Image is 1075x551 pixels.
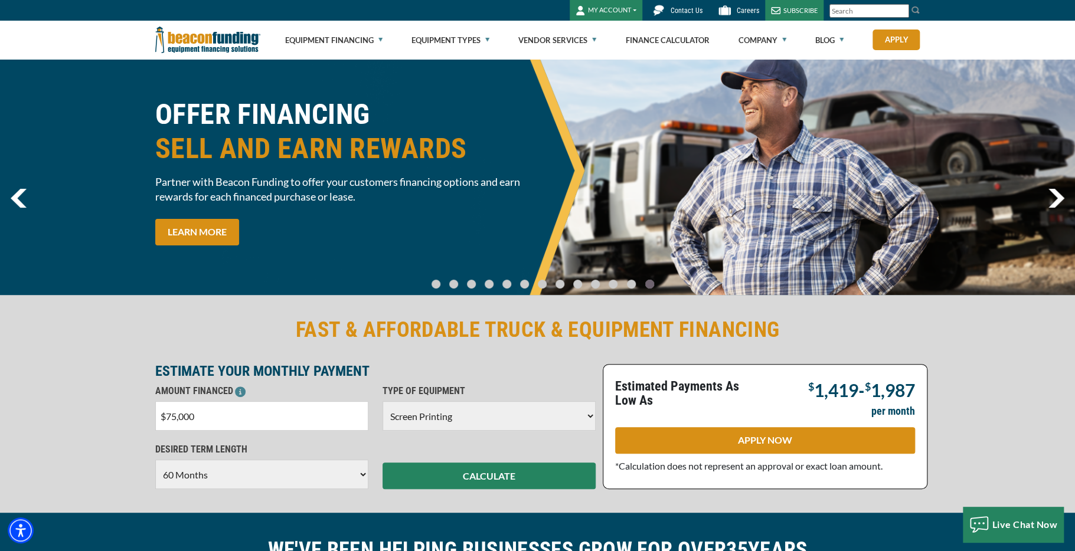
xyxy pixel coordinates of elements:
[615,379,758,408] p: Estimated Payments As Low As
[11,189,27,208] img: Left Navigator
[829,4,909,18] input: Search
[155,132,531,166] span: SELL AND EARN REWARDS
[482,279,496,289] a: Go To Slide 3
[411,21,489,59] a: Equipment Types
[553,279,567,289] a: Go To Slide 7
[383,463,596,489] button: CALCULATE
[615,427,915,454] a: APPLY NOW
[1048,189,1064,208] a: next
[642,279,657,289] a: Go To Slide 12
[155,384,368,398] p: AMOUNT FINANCED
[155,175,531,204] span: Partner with Beacon Funding to offer your customers financing options and earn rewards for each f...
[285,21,383,59] a: Equipment Financing
[155,364,596,378] p: ESTIMATE YOUR MONTHLY PAYMENT
[871,379,915,401] span: 1,987
[963,507,1064,542] button: Live Chat Now
[606,279,620,289] a: Go To Slide 10
[615,460,883,471] span: *Calculation does not represent an approval or exact loan amount.
[535,279,549,289] a: Go To Slide 6
[155,316,920,343] h2: FAST & AFFORDABLE TRUCK & EQUIPMENT FINANCING
[518,21,596,59] a: Vendor Services
[11,189,27,208] a: previous
[814,379,858,401] span: 1,419
[808,379,915,398] p: -
[865,380,871,393] span: $
[588,279,602,289] a: Go To Slide 9
[8,517,34,543] div: Accessibility Menu
[815,21,844,59] a: Blog
[897,6,906,16] a: Clear search text
[464,279,478,289] a: Go To Slide 2
[911,5,920,15] img: Search
[570,279,584,289] a: Go To Slide 8
[499,279,514,289] a: Go To Slide 4
[992,519,1058,530] span: Live Chat Now
[737,6,759,15] span: Careers
[871,404,915,418] p: per month
[155,219,239,245] a: LEARN MORE OFFER FINANCINGSELL AND EARN REWARDS
[155,401,368,431] input: $
[625,21,709,59] a: Finance Calculator
[429,279,443,289] a: Go To Slide 0
[517,279,531,289] a: Go To Slide 5
[446,279,460,289] a: Go To Slide 1
[383,384,596,398] p: TYPE OF EQUIPMENT
[1048,189,1064,208] img: Right Navigator
[155,97,531,166] h1: OFFER FINANCING
[624,279,639,289] a: Go To Slide 11
[671,6,702,15] span: Contact Us
[739,21,786,59] a: Company
[808,380,814,393] span: $
[155,442,368,457] p: DESIRED TERM LENGTH
[873,29,920,50] a: Apply
[155,21,260,59] img: Beacon Funding Corporation logo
